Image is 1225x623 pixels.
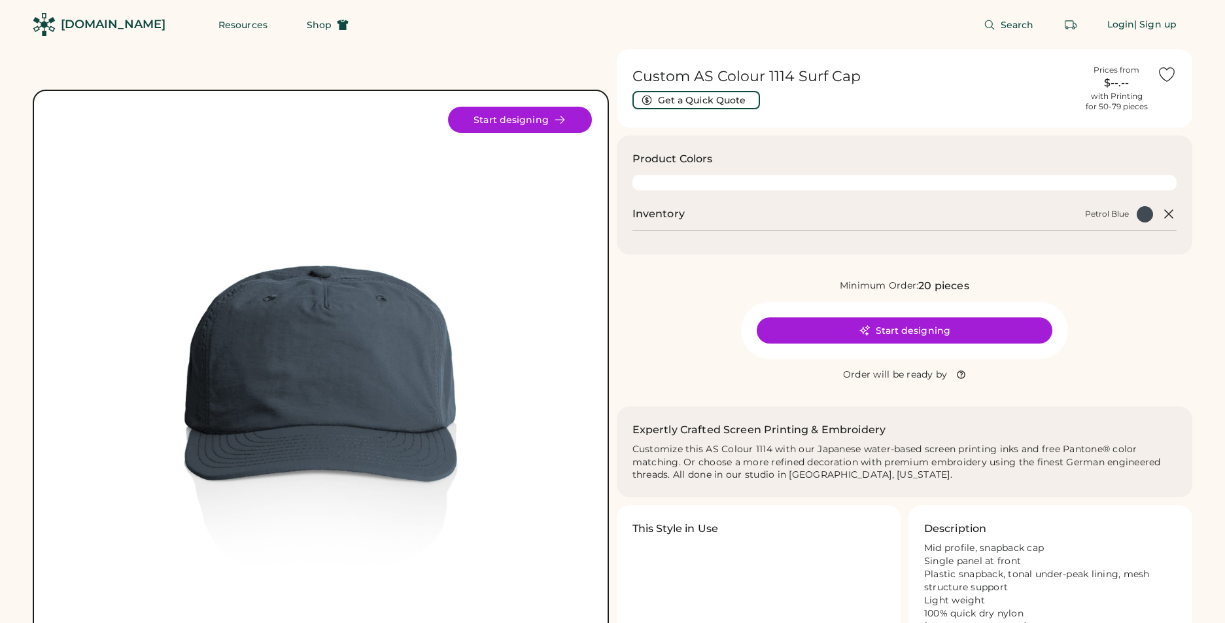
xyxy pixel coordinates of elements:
[968,12,1050,38] button: Search
[632,443,1177,482] div: Customize this AS Colour 1114 with our Japanese water-based screen printing inks and free Pantone...
[1086,91,1148,112] div: with Printing for 50-79 pieces
[632,91,760,109] button: Get a Quick Quote
[843,368,948,382] div: Order will be ready by
[1134,18,1177,31] div: | Sign up
[632,67,1077,86] h1: Custom AS Colour 1114 Surf Cap
[1094,65,1139,75] div: Prices from
[291,12,364,38] button: Shop
[448,107,592,133] button: Start designing
[61,16,165,33] div: [DOMAIN_NAME]
[632,521,719,537] h3: This Style in Use
[307,20,332,29] span: Shop
[1058,12,1084,38] button: Retrieve an order
[33,13,56,36] img: Rendered Logo - Screens
[203,12,283,38] button: Resources
[1107,18,1135,31] div: Login
[632,206,685,222] h2: Inventory
[632,151,713,167] h3: Product Colors
[1084,75,1149,91] div: $--.--
[632,422,886,438] h2: Expertly Crafted Screen Printing & Embroidery
[840,279,919,293] div: Minimum Order:
[757,317,1052,344] button: Start designing
[924,521,987,537] h3: Description
[1085,209,1129,219] div: Petrol Blue
[918,278,969,294] div: 20 pieces
[1001,20,1034,29] span: Search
